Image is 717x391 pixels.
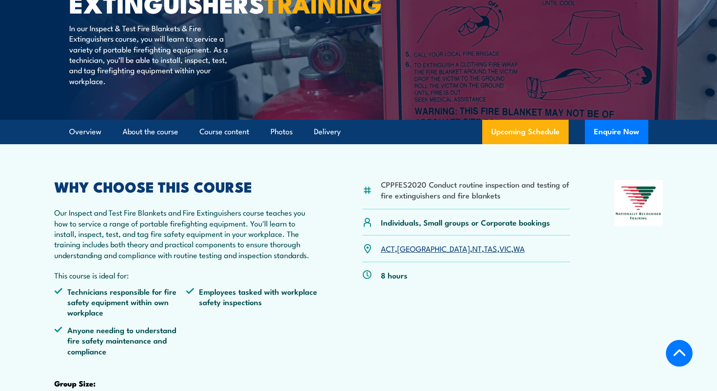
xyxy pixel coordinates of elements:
[69,120,101,144] a: Overview
[381,217,550,227] p: Individuals, Small groups or Corporate bookings
[472,243,482,254] a: NT
[186,286,318,318] li: Employees tasked with workplace safety inspections
[397,243,470,254] a: [GEOGRAPHIC_DATA]
[54,207,318,260] p: Our Inspect and Test Fire Blankets and Fire Extinguishers course teaches you how to service a ran...
[314,120,341,144] a: Delivery
[614,180,663,226] img: Nationally Recognised Training logo.
[54,180,318,193] h2: WHY CHOOSE THIS COURSE
[513,243,525,254] a: WA
[69,23,234,86] p: In our Inspect & Test Fire Blankets & Fire Extinguishers course, you will learn to service a vari...
[54,325,186,356] li: Anyone needing to understand fire safety maintenance and compliance
[499,243,511,254] a: VIC
[123,120,178,144] a: About the course
[484,243,497,254] a: TAS
[381,270,408,280] p: 8 hours
[585,120,648,144] button: Enquire Now
[54,377,95,389] strong: Group Size:
[271,120,293,144] a: Photos
[381,243,525,254] p: , , , , ,
[199,120,249,144] a: Course content
[54,270,318,280] p: This course is ideal for:
[482,120,569,144] a: Upcoming Schedule
[381,179,570,200] li: CPPFES2020 Conduct routine inspection and testing of fire extinguishers and fire blankets
[381,243,395,254] a: ACT
[54,286,186,318] li: Technicians responsible for fire safety equipment within own workplace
